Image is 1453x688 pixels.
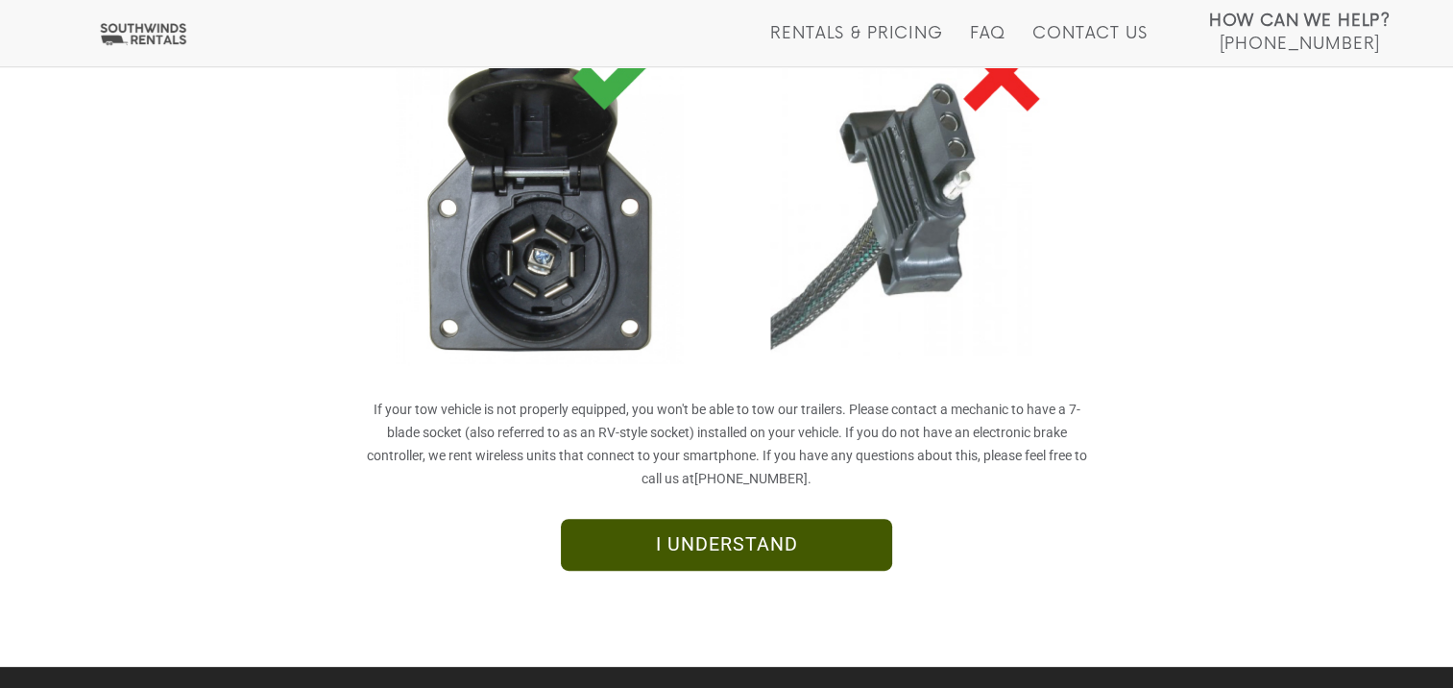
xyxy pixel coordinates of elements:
img: Southwinds Rentals Logo [96,22,190,46]
a: FAQ [970,24,1006,66]
img: trailerwiring-02.jpg [751,1,1078,398]
p: If your tow vehicle is not properly equipped, you won't be able to tow our trailers. Please conta... [367,398,1087,490]
a: I UNDERSTAND [561,519,892,571]
a: How Can We Help? [PHONE_NUMBER] [1209,10,1391,52]
span: [PHONE_NUMBER] [1219,35,1380,54]
a: Contact Us [1032,24,1147,66]
img: trailerwiring-01.jpg [376,1,703,398]
strong: How Can We Help? [1209,12,1391,31]
a: Rentals & Pricing [770,24,942,66]
a: [PHONE_NUMBER] [694,471,808,486]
